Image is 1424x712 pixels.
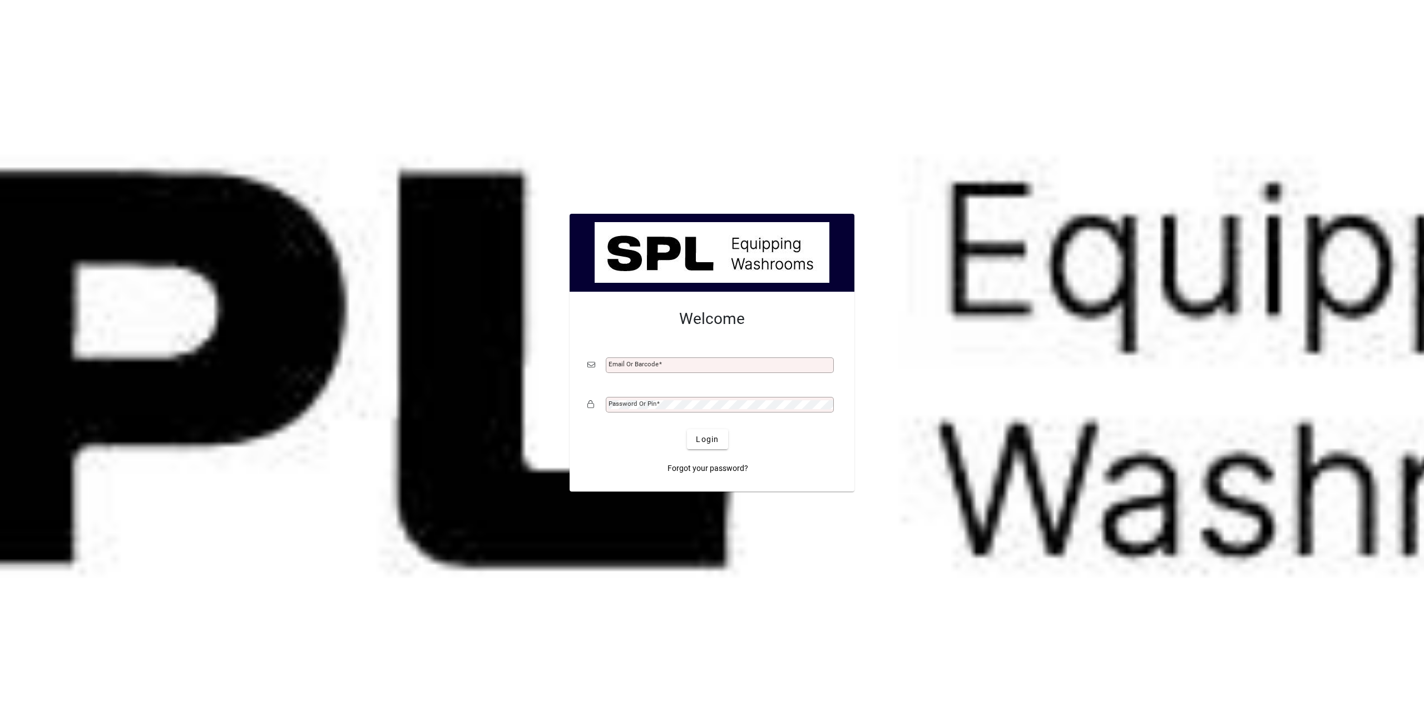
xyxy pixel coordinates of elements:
[696,434,719,445] span: Login
[663,458,753,478] a: Forgot your password?
[667,463,748,474] span: Forgot your password?
[609,400,656,407] mat-label: Password or Pin
[587,310,837,328] h2: Welcome
[609,360,659,368] mat-label: Email or Barcode
[687,429,728,449] button: Login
